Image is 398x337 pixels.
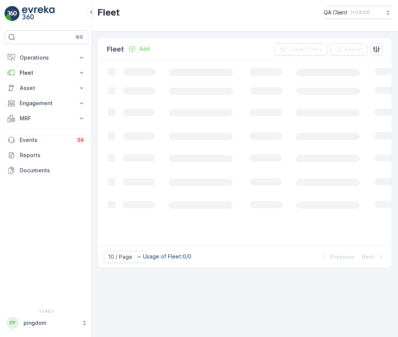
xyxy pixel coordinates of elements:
[5,148,88,163] a: Reports
[125,44,153,54] button: Add
[290,46,323,53] p: Clear Filters
[362,253,374,261] p: Next
[75,34,83,40] p: ⌘B
[5,50,88,65] button: Operations
[319,252,355,261] button: Previous
[331,253,354,261] p: Previous
[5,80,88,96] button: Asset
[5,315,88,331] button: PPpingdom
[139,45,150,53] p: Add
[5,6,20,21] img: logo
[20,69,73,77] p: Fleet
[324,6,392,19] button: QA Client(+03:00)
[330,43,367,55] button: Export
[20,151,85,159] p: Reports
[5,163,88,178] a: Documents
[20,115,73,122] p: MRF
[20,136,71,144] p: Events
[20,167,85,174] p: Documents
[324,9,348,16] p: QA Client
[20,99,73,107] p: Engagement
[22,6,55,21] img: logo_light-DOdMpM7g.png
[77,137,84,143] p: 34
[20,84,73,92] p: Asset
[5,309,88,313] span: v 1.49.3
[107,44,124,55] p: Fleet
[361,252,385,261] button: Next
[5,111,88,126] button: MRF
[274,43,327,55] button: Clear Filters
[351,9,370,16] p: ( +03:00 )
[143,253,191,260] p: Usage of Fleet : 0/0
[24,319,78,327] p: pingdom
[345,46,363,53] p: Export
[20,54,73,61] p: Operations
[6,317,19,329] div: PP
[5,65,88,80] button: Fleet
[97,6,120,19] p: Fleet
[5,132,88,148] a: Events34
[5,96,88,111] button: Engagement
